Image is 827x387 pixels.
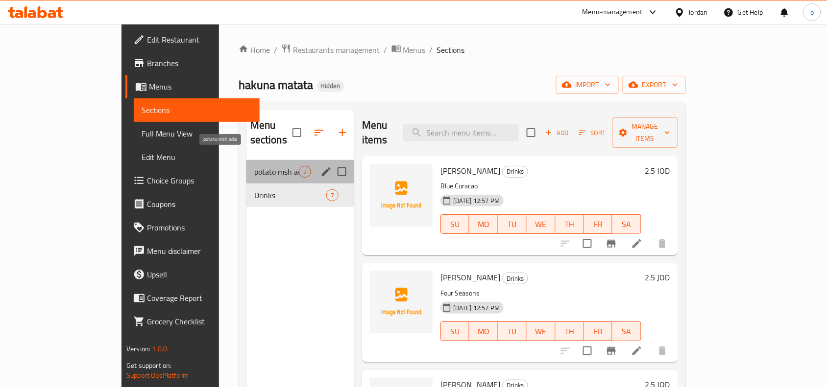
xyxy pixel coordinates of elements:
[584,214,612,234] button: FR
[469,321,498,341] button: MO
[125,310,260,333] a: Grocery Checklist
[600,232,623,255] button: Branch-specific-item
[651,339,674,363] button: delete
[449,196,504,205] span: [DATE] 12:57 PM
[503,273,528,284] span: Drinks
[437,44,465,56] span: Sections
[152,342,168,355] span: 1.0.0
[307,121,331,144] span: Sort sections
[559,217,580,231] span: TH
[299,167,311,177] span: 2
[125,169,260,192] a: Choice Groups
[498,321,527,341] button: TU
[541,125,573,140] span: Add item
[623,76,686,94] button: export
[239,44,686,56] nav: breadcrumb
[449,303,504,313] span: [DATE] 12:57 PM
[126,342,150,355] span: Version:
[246,160,354,183] div: potato msh adia2edit
[577,125,608,140] button: Sort
[440,270,500,285] span: [PERSON_NAME]
[370,164,433,227] img: Hakuna Mojito
[612,321,641,341] button: SA
[149,81,252,92] span: Menus
[502,324,523,339] span: TU
[556,321,584,341] button: TH
[573,125,612,140] span: Sort items
[445,324,465,339] span: SU
[254,189,326,201] span: Drinks
[579,127,606,138] span: Sort
[498,214,527,234] button: TU
[134,122,260,145] a: Full Menu View
[403,124,519,141] input: search
[616,217,637,231] span: SA
[473,324,494,339] span: MO
[541,125,573,140] button: Add
[473,217,494,231] span: MO
[577,341,598,361] span: Select to update
[612,117,678,148] button: Manage items
[556,76,619,94] button: import
[440,163,500,178] span: [PERSON_NAME]
[620,120,670,145] span: Manage items
[125,28,260,51] a: Edit Restaurant
[631,238,643,250] a: Edit menu item
[577,233,598,254] span: Select to update
[584,321,612,341] button: FR
[142,151,252,163] span: Edit Menu
[326,189,339,201] div: items
[645,271,670,284] h6: 2.5 JOD
[527,214,555,234] button: WE
[469,214,498,234] button: MO
[556,214,584,234] button: TH
[651,232,674,255] button: delete
[531,324,551,339] span: WE
[544,127,570,138] span: Add
[612,214,641,234] button: SA
[147,245,252,257] span: Menu disclaimer
[147,292,252,304] span: Coverage Report
[362,118,391,147] h2: Menu items
[645,164,670,178] h6: 2.5 JOD
[502,166,528,178] div: Drinks
[440,214,469,234] button: SU
[125,239,260,263] a: Menu disclaimer
[384,44,388,56] li: /
[588,217,608,231] span: FR
[246,183,354,207] div: Drinks7
[370,271,433,333] img: Hakuna Mojito
[327,191,338,200] span: 7
[287,122,307,143] span: Select all sections
[125,286,260,310] a: Coverage Report
[239,74,313,96] span: hakuna matata
[588,324,608,339] span: FR
[125,51,260,75] a: Branches
[246,156,354,211] nav: Menu sections
[440,321,469,341] button: SU
[317,82,344,90] span: Hidden
[142,104,252,116] span: Sections
[440,180,641,192] p: Blue Curacao
[147,175,252,186] span: Choice Groups
[440,287,641,299] p: Four Seasons
[564,79,611,91] span: import
[254,166,299,178] span: potato msh adia
[430,44,433,56] li: /
[250,118,292,147] h2: Menu sections
[125,192,260,216] a: Coupons
[281,44,380,56] a: Restaurants management
[134,98,260,122] a: Sections
[600,339,623,363] button: Branch-specific-item
[134,145,260,169] a: Edit Menu
[521,122,541,143] span: Select section
[147,222,252,233] span: Promotions
[616,324,637,339] span: SA
[125,75,260,98] a: Menus
[317,80,344,92] div: Hidden
[147,34,252,46] span: Edit Restaurant
[503,166,528,177] span: Drinks
[502,217,523,231] span: TU
[299,166,311,178] div: items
